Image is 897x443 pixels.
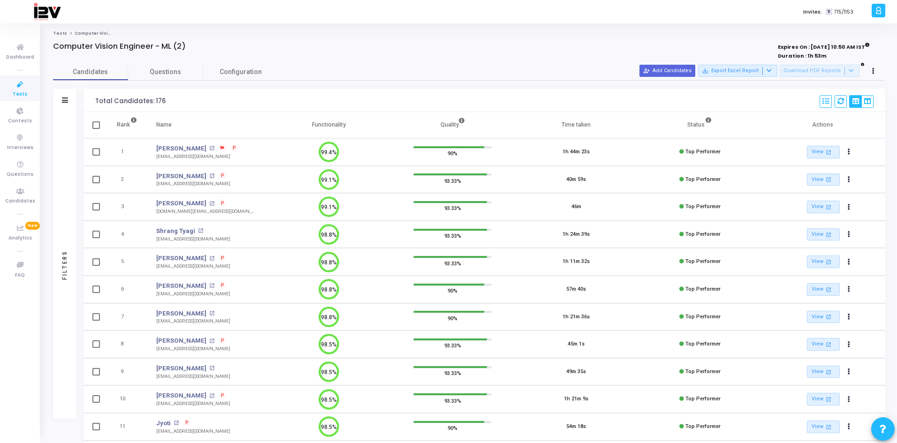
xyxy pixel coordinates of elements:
span: 93.33% [444,258,461,268]
mat-icon: open_in_new [825,148,833,156]
span: P [221,337,224,345]
a: View [807,146,840,158]
div: Name [156,120,172,130]
mat-icon: open_in_new [825,313,833,321]
a: [PERSON_NAME] [156,309,206,318]
span: 90% [448,423,457,433]
span: Contests [8,117,32,125]
span: FAQ [15,271,25,279]
span: Top Performer [685,396,721,402]
mat-icon: open_in_new [825,258,833,266]
button: Actions [843,173,856,186]
a: [PERSON_NAME] [156,254,206,263]
div: [EMAIL_ADDRESS][DOMAIN_NAME] [156,345,230,353]
div: 46m [571,203,581,211]
span: 93.33% [444,231,461,240]
a: [PERSON_NAME] [156,336,206,345]
td: 9 [107,358,147,386]
a: View [807,283,840,296]
div: Filters [61,214,69,317]
mat-icon: open_in_new [209,256,214,261]
mat-icon: open_in_new [825,423,833,431]
th: Functionality [267,112,391,138]
span: Configuration [220,67,262,77]
span: Questions [128,67,203,77]
span: 90% [448,149,457,158]
mat-icon: open_in_new [825,203,833,211]
span: 93.33% [444,341,461,350]
span: Candidates [53,67,128,77]
mat-icon: open_in_new [825,231,833,239]
button: Add Candidates [639,65,695,77]
span: P [221,282,224,289]
span: Top Performer [685,341,721,347]
mat-icon: open_in_new [825,368,833,376]
td: 1 [107,138,147,166]
mat-icon: open_in_new [209,366,214,371]
span: New [25,222,40,230]
mat-icon: open_in_new [209,338,214,344]
span: P [221,392,224,399]
a: Shrang Tyagi [156,226,195,236]
span: 93.33% [444,396,461,405]
a: [PERSON_NAME] [156,172,206,181]
div: [EMAIL_ADDRESS][DOMAIN_NAME] [156,236,230,243]
a: [PERSON_NAME] [156,281,206,291]
mat-icon: open_in_new [825,175,833,183]
th: Status [638,112,762,138]
span: Top Performer [685,368,721,375]
a: View [807,420,840,433]
span: Analytics [8,234,32,242]
div: 1h 11m 32s [563,258,590,266]
button: Actions [843,201,856,214]
div: [EMAIL_ADDRESS][DOMAIN_NAME] [156,291,230,298]
button: Actions [843,228,856,241]
span: Questions [7,171,33,179]
a: [PERSON_NAME] [156,391,206,400]
div: View Options [849,95,874,108]
div: [EMAIL_ADDRESS][DOMAIN_NAME] [156,153,238,160]
div: Time taken [562,120,591,130]
th: Quality [391,112,515,138]
mat-icon: open_in_new [209,311,214,316]
mat-icon: person_add_alt [643,68,650,74]
mat-icon: open_in_new [209,173,214,179]
button: Actions [843,393,856,406]
span: Tests [13,90,27,98]
span: Top Performer [685,176,721,182]
span: Top Performer [685,203,721,210]
span: T [826,8,832,15]
td: 4 [107,221,147,248]
a: View [807,255,840,268]
div: 57m 40s [566,285,586,293]
a: View [807,393,840,405]
span: Top Performer [685,423,721,429]
button: Export Excel Report [698,65,777,77]
h4: Computer Vision Engineer - ML (2) [53,42,186,51]
th: Actions [761,112,885,138]
span: Top Performer [685,149,721,155]
div: 1h 21m 36s [563,313,590,321]
a: [PERSON_NAME] [156,199,206,208]
mat-icon: open_in_new [825,285,833,293]
span: P [221,172,224,180]
div: [EMAIL_ADDRESS][DOMAIN_NAME] [156,318,230,325]
td: 8 [107,330,147,358]
th: Rank [107,112,147,138]
a: View [807,228,840,241]
div: 1h 24m 39s [563,231,590,239]
span: P [233,144,236,152]
button: Actions [843,310,856,323]
mat-icon: open_in_new [209,393,214,398]
a: [PERSON_NAME] [156,364,206,373]
td: 3 [107,193,147,221]
div: [EMAIL_ADDRESS][DOMAIN_NAME] [156,263,230,270]
button: Actions [843,255,856,269]
div: [EMAIL_ADDRESS][DOMAIN_NAME] [156,373,230,380]
strong: Duration : 1h 53m [778,52,827,60]
mat-icon: save_alt [702,68,708,74]
span: Interviews [7,144,33,152]
label: Invites: [803,8,822,16]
